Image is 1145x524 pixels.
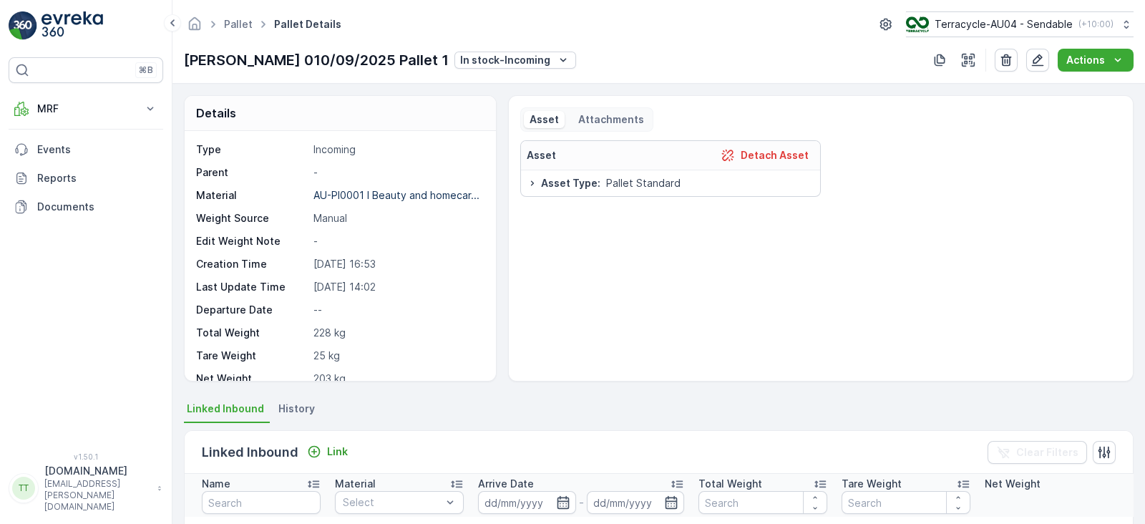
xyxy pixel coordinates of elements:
[187,21,203,34] a: Homepage
[9,164,163,193] a: Reports
[906,11,1134,37] button: Terracycle-AU04 - Sendable(+10:00)
[9,193,163,221] a: Documents
[44,478,150,513] p: [EMAIL_ADDRESS][PERSON_NAME][DOMAIN_NAME]
[196,372,308,386] p: Net Weight
[906,16,929,32] img: terracycle_logo.png
[196,349,308,363] p: Tare Weight
[202,442,298,462] p: Linked Inbound
[988,441,1087,464] button: Clear Filters
[187,402,264,416] span: Linked Inbound
[184,49,449,71] p: [PERSON_NAME] 010/09/2025 Pallet 1
[196,165,308,180] p: Parent
[1058,49,1134,72] button: Actions
[698,491,827,514] input: Search
[343,495,442,510] p: Select
[460,53,550,67] p: In stock-Incoming
[454,52,576,69] button: In stock-Incoming
[196,234,308,248] p: Edit Weight Note
[9,11,37,40] img: logo
[202,477,230,491] p: Name
[196,280,308,294] p: Last Update Time
[606,176,681,190] span: Pallet Standard
[44,464,150,478] p: [DOMAIN_NAME]
[935,17,1073,31] p: Terracycle-AU04 - Sendable
[842,477,902,491] p: Tare Weight
[278,402,315,416] span: History
[271,17,344,31] span: Pallet Details
[842,491,970,514] input: Search
[196,188,308,203] p: Material
[313,257,481,271] p: [DATE] 16:53
[37,102,135,116] p: MRF
[313,280,481,294] p: [DATE] 14:02
[715,147,814,164] button: Detach Asset
[196,303,308,317] p: Departure Date
[313,326,481,340] p: 228 kg
[224,18,253,30] a: Pallet
[313,142,481,157] p: Incoming
[985,477,1041,491] p: Net Weight
[530,112,559,127] p: Asset
[139,64,153,76] p: ⌘B
[37,171,157,185] p: Reports
[1078,19,1114,30] p: ( +10:00 )
[1016,445,1078,460] p: Clear Filters
[313,165,481,180] p: -
[9,135,163,164] a: Events
[1066,53,1105,67] p: Actions
[335,477,376,491] p: Material
[196,211,308,225] p: Weight Source
[202,491,321,514] input: Search
[196,142,308,157] p: Type
[9,452,163,461] span: v 1.50.1
[301,443,354,460] button: Link
[327,445,348,459] p: Link
[587,491,685,514] input: dd/mm/yyyy
[313,189,479,201] p: AU-PI0001 I Beauty and homecar...
[37,142,157,157] p: Events
[579,494,584,511] p: -
[576,112,644,127] p: Attachments
[541,176,600,190] span: Asset Type :
[196,326,308,340] p: Total Weight
[9,464,163,513] button: TT[DOMAIN_NAME][EMAIL_ADDRESS][PERSON_NAME][DOMAIN_NAME]
[313,234,481,248] p: -
[313,303,481,317] p: --
[9,94,163,123] button: MRF
[741,148,809,162] p: Detach Asset
[313,349,481,363] p: 25 kg
[37,200,157,214] p: Documents
[42,11,103,40] img: logo_light-DOdMpM7g.png
[313,211,481,225] p: Manual
[527,148,556,162] p: Asset
[698,477,762,491] p: Total Weight
[313,372,481,386] p: 203 kg
[12,477,35,500] div: TT
[478,477,534,491] p: Arrive Date
[478,491,576,514] input: dd/mm/yyyy
[196,105,236,122] p: Details
[196,257,308,271] p: Creation Time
